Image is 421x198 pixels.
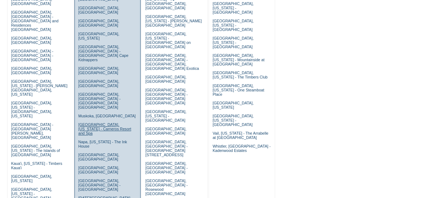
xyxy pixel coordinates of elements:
[145,88,187,105] a: [GEOGRAPHIC_DATA], [GEOGRAPHIC_DATA] - [GEOGRAPHIC_DATA] [GEOGRAPHIC_DATA]
[11,161,62,170] a: Kaua'i, [US_STATE] - Timbers Kaua'i
[78,32,119,40] a: [GEOGRAPHIC_DATA], [US_STATE]
[78,179,120,192] a: [GEOGRAPHIC_DATA], [GEOGRAPHIC_DATA] - [GEOGRAPHIC_DATA]
[11,66,52,75] a: [GEOGRAPHIC_DATA], [GEOGRAPHIC_DATA]
[145,127,186,135] a: [GEOGRAPHIC_DATA], [GEOGRAPHIC_DATA]
[212,19,253,32] a: [GEOGRAPHIC_DATA], [US_STATE] - [GEOGRAPHIC_DATA]
[78,122,131,135] a: [GEOGRAPHIC_DATA], [US_STATE] - Carneros Resort and Spa
[212,1,253,14] a: [GEOGRAPHIC_DATA], [US_STATE] - [GEOGRAPHIC_DATA]
[212,101,253,109] a: [GEOGRAPHIC_DATA], [US_STATE]
[212,114,253,127] a: [GEOGRAPHIC_DATA], [US_STATE] - [GEOGRAPHIC_DATA]
[11,36,52,45] a: [GEOGRAPHIC_DATA], [GEOGRAPHIC_DATA]
[78,166,119,174] a: [GEOGRAPHIC_DATA], [GEOGRAPHIC_DATA]
[78,153,119,161] a: [GEOGRAPHIC_DATA], [GEOGRAPHIC_DATA]
[11,49,53,62] a: [GEOGRAPHIC_DATA] - [GEOGRAPHIC_DATA] - [GEOGRAPHIC_DATA]
[11,79,68,96] a: [GEOGRAPHIC_DATA], [US_STATE] - [PERSON_NAME][GEOGRAPHIC_DATA], [US_STATE]
[145,14,202,27] a: [GEOGRAPHIC_DATA], [US_STATE] - [PERSON_NAME][GEOGRAPHIC_DATA]
[11,174,52,183] a: [GEOGRAPHIC_DATA], [US_STATE]
[145,53,199,71] a: [GEOGRAPHIC_DATA], [GEOGRAPHIC_DATA] - [GEOGRAPHIC_DATA], [GEOGRAPHIC_DATA] Exotica
[11,144,60,157] a: [GEOGRAPHIC_DATA], [US_STATE] - The Islands of [GEOGRAPHIC_DATA]
[11,10,59,32] a: [GEOGRAPHIC_DATA], [GEOGRAPHIC_DATA] - [GEOGRAPHIC_DATA] and Residences [GEOGRAPHIC_DATA]
[212,84,264,96] a: [GEOGRAPHIC_DATA], [US_STATE] - One Steamboat Place
[78,19,119,27] a: [GEOGRAPHIC_DATA], [GEOGRAPHIC_DATA]
[145,179,187,196] a: [GEOGRAPHIC_DATA], [GEOGRAPHIC_DATA] - Rosewood [GEOGRAPHIC_DATA]
[212,36,253,49] a: [GEOGRAPHIC_DATA], [US_STATE] - [GEOGRAPHIC_DATA]
[78,6,119,14] a: [GEOGRAPHIC_DATA], [GEOGRAPHIC_DATA]
[145,161,187,174] a: [GEOGRAPHIC_DATA], [GEOGRAPHIC_DATA] - [GEOGRAPHIC_DATA]
[145,75,186,84] a: [GEOGRAPHIC_DATA], [GEOGRAPHIC_DATA]
[212,53,264,66] a: [GEOGRAPHIC_DATA], [US_STATE] - Mountainside at [GEOGRAPHIC_DATA]
[11,101,52,118] a: [GEOGRAPHIC_DATA], [US_STATE] - [GEOGRAPHIC_DATA], [US_STATE]
[212,131,268,140] a: Vail, [US_STATE] - The Arrabelle at [GEOGRAPHIC_DATA]
[145,32,191,49] a: [GEOGRAPHIC_DATA], [US_STATE] - [GEOGRAPHIC_DATA] on [GEOGRAPHIC_DATA]
[11,122,53,140] a: [GEOGRAPHIC_DATA] - [GEOGRAPHIC_DATA][PERSON_NAME], [GEOGRAPHIC_DATA]
[145,109,186,122] a: [GEOGRAPHIC_DATA], [US_STATE] - [GEOGRAPHIC_DATA]
[212,144,270,153] a: Whistler, [GEOGRAPHIC_DATA] - Kadenwood Estates
[78,92,120,109] a: [GEOGRAPHIC_DATA], [GEOGRAPHIC_DATA] - [GEOGRAPHIC_DATA] [GEOGRAPHIC_DATA]
[78,45,128,62] a: [GEOGRAPHIC_DATA], [GEOGRAPHIC_DATA] - [GEOGRAPHIC_DATA] Cape Kidnappers
[145,140,187,157] a: [GEOGRAPHIC_DATA], [GEOGRAPHIC_DATA] - [GEOGRAPHIC_DATA][STREET_ADDRESS]
[78,140,127,148] a: Napa, [US_STATE] - The Ink House
[78,66,119,75] a: [GEOGRAPHIC_DATA], [GEOGRAPHIC_DATA]
[78,114,136,118] a: Muskoka, [GEOGRAPHIC_DATA]
[212,71,267,79] a: [GEOGRAPHIC_DATA], [US_STATE] - The Timbers Club
[78,79,119,88] a: [GEOGRAPHIC_DATA], [GEOGRAPHIC_DATA]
